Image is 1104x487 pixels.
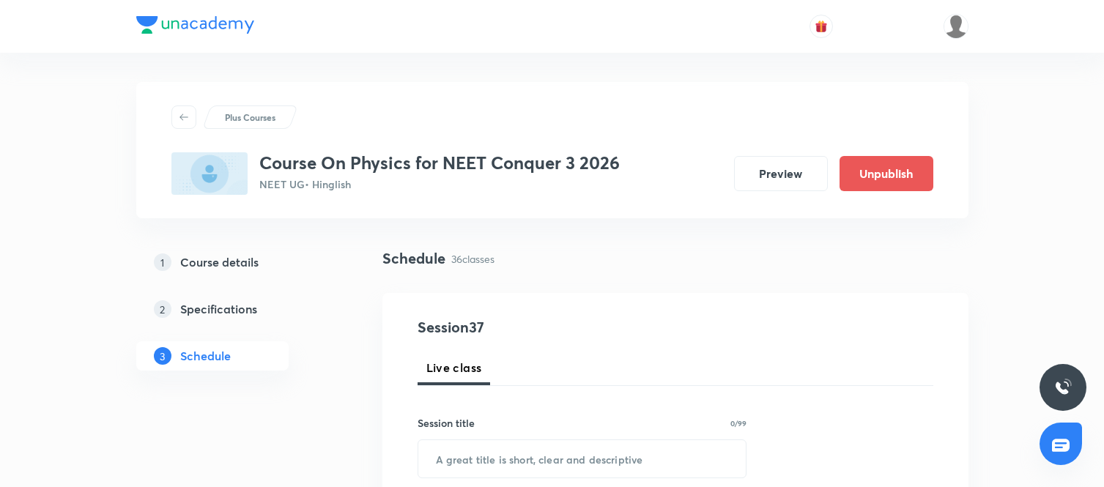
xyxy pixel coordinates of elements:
input: A great title is short, clear and descriptive [418,440,747,477]
img: ttu [1054,379,1072,396]
a: 1Course details [136,248,336,277]
button: avatar [810,15,833,38]
span: Live class [426,359,482,376]
p: Plus Courses [225,111,275,124]
h6: Session title [418,415,475,431]
img: avatar [815,20,828,33]
img: Company Logo [136,16,254,34]
p: 2 [154,300,171,318]
p: NEET UG • Hinglish [259,176,620,192]
a: 2Specifications [136,294,336,324]
p: 3 [154,347,171,365]
h5: Specifications [180,300,257,318]
a: Company Logo [136,16,254,37]
p: 36 classes [451,251,494,267]
button: Unpublish [840,156,933,191]
p: 0/99 [730,420,747,427]
h4: Schedule [382,248,445,269]
p: 1 [154,253,171,271]
h4: Session 37 [418,316,685,338]
img: D49463BA-C8C6-4132-B1D0-3FE184FC1681_plus.png [171,152,248,195]
h3: Course On Physics for NEET Conquer 3 2026 [259,152,620,174]
h5: Course details [180,253,259,271]
button: Preview [734,156,828,191]
h5: Schedule [180,347,231,365]
img: Md Khalid Hasan Ansari [944,14,968,39]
